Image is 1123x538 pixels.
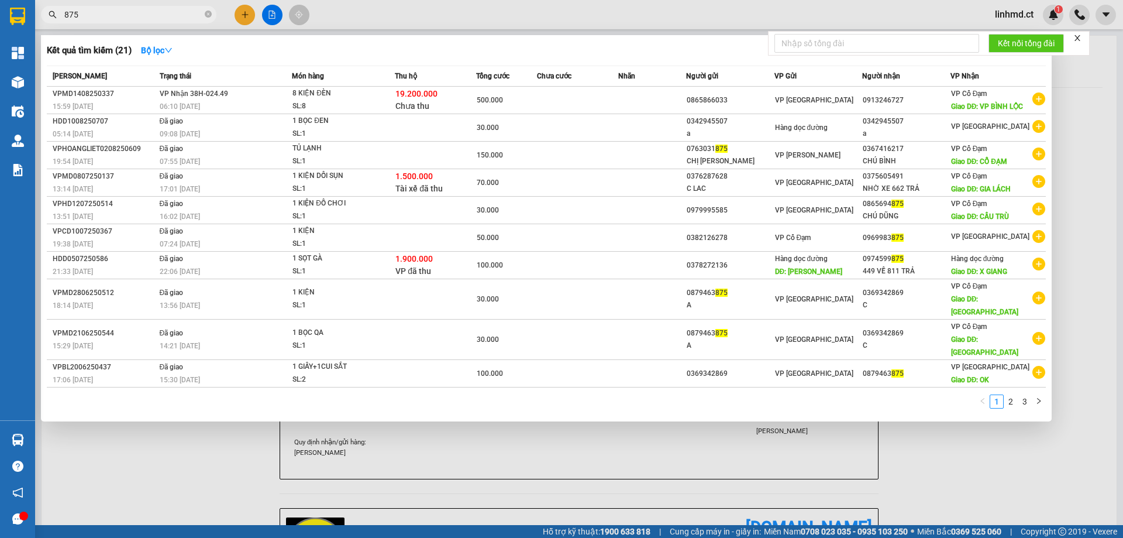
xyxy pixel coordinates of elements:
[53,213,93,221] span: 13:51 [DATE]
[12,487,23,498] span: notification
[1032,292,1045,304] span: plus-circle
[715,329,728,337] span: 875
[395,101,429,111] span: Chưa thu
[1032,332,1045,345] span: plus-circle
[160,268,200,276] span: 22:06 [DATE]
[160,117,184,125] span: Đã giao
[775,255,828,263] span: Hàng dọc đường
[951,232,1029,241] span: VP [GEOGRAPHIC_DATA]
[12,434,24,446] img: warehouse-icon
[160,90,228,98] span: VP Nhận 38H-024.49
[160,72,191,80] span: Trạng thái
[395,72,417,80] span: Thu hộ
[1032,175,1045,188] span: plus-circle
[537,72,571,80] span: Chưa cước
[863,198,950,210] div: 0865694
[951,102,1024,111] span: Giao DĐ: VP BÌNH LỘC
[12,135,24,147] img: warehouse-icon
[160,145,184,153] span: Đã giao
[15,85,174,124] b: GỬI : VP [GEOGRAPHIC_DATA]
[863,210,950,222] div: CHÚ DŨNG
[53,376,93,384] span: 17:06 [DATE]
[715,289,728,297] span: 875
[1032,148,1045,160] span: plus-circle
[687,155,774,167] div: CHỊ [PERSON_NAME]
[205,9,212,20] span: close-circle
[477,261,503,269] span: 100.000
[686,72,718,80] span: Người gửi
[477,206,499,214] span: 30.000
[109,29,489,43] li: Cổ Đạm, xã [GEOGRAPHIC_DATA], [GEOGRAPHIC_DATA]
[863,232,950,244] div: 0969983
[687,299,774,311] div: A
[12,76,24,88] img: warehouse-icon
[863,340,950,352] div: C
[618,72,635,80] span: Nhãn
[687,259,774,272] div: 0378272136
[292,286,380,299] div: 1 KIỆN
[951,145,987,153] span: VP Cổ Đạm
[53,342,93,350] span: 15:29 [DATE]
[292,197,380,210] div: 1 KIỆN ĐỒ CHƠI
[951,376,990,384] span: Giao DĐ: OK
[15,15,73,73] img: logo.jpg
[53,240,93,248] span: 19:38 [DATE]
[990,395,1004,409] li: 1
[53,253,156,265] div: HDD0507250586
[12,47,24,59] img: dashboard-icon
[775,234,811,242] span: VP Cổ Đạm
[863,183,950,195] div: NHỜ XE 662 TRẢ
[1032,92,1045,105] span: plus-circle
[292,100,380,113] div: SL: 8
[998,37,1055,50] span: Kết nối tổng đài
[979,397,986,405] span: left
[863,253,950,265] div: 0974599
[951,363,1029,371] span: VP [GEOGRAPHIC_DATA]
[1032,120,1045,133] span: plus-circle
[891,200,904,208] span: 875
[53,198,156,210] div: VPHD1207250514
[160,157,200,166] span: 07:55 [DATE]
[395,172,433,181] span: 1.500.000
[395,89,438,98] span: 19.200.000
[160,185,200,193] span: 17:01 [DATE]
[12,105,24,118] img: warehouse-icon
[160,289,184,297] span: Đã giao
[160,363,184,371] span: Đã giao
[132,41,182,60] button: Bộ lọcdown
[292,373,380,386] div: SL: 2
[477,335,499,344] span: 30.000
[687,183,774,195] div: C LAC
[891,369,904,378] span: 875
[53,361,156,373] div: VPBL2006250437
[775,124,828,132] span: Hàng dọc đường
[976,395,990,409] li: Previous Page
[1018,395,1032,409] li: 3
[687,204,774,217] div: 0979995585
[990,395,1003,408] a: 1
[477,234,499,242] span: 50.000
[863,94,950,107] div: 0913246727
[292,72,324,80] span: Món hàng
[292,115,380,128] div: 1 BỌC ĐEN
[477,369,503,378] span: 100.000
[951,172,987,180] span: VP Cổ Đạm
[292,340,380,352] div: SL: 1
[53,185,93,193] span: 13:14 [DATE]
[160,376,200,384] span: 15:30 [DATE]
[12,164,24,176] img: solution-icon
[863,143,950,155] div: 0367416217
[53,115,156,128] div: HDD1008250707
[53,88,156,100] div: VPMD1408250337
[863,265,950,277] div: 449 VỀ 811 TRẢ
[951,295,1018,316] span: Giao DĐ: [GEOGRAPHIC_DATA]
[292,210,380,223] div: SL: 1
[292,299,380,312] div: SL: 1
[951,200,987,208] span: VP Cổ Đạm
[863,155,950,167] div: CHÚ BÌNH
[292,252,380,265] div: 1 SỌT GÀ
[863,170,950,183] div: 0375605491
[141,46,173,55] strong: Bộ lọc
[687,128,774,140] div: a
[687,287,774,299] div: 0879463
